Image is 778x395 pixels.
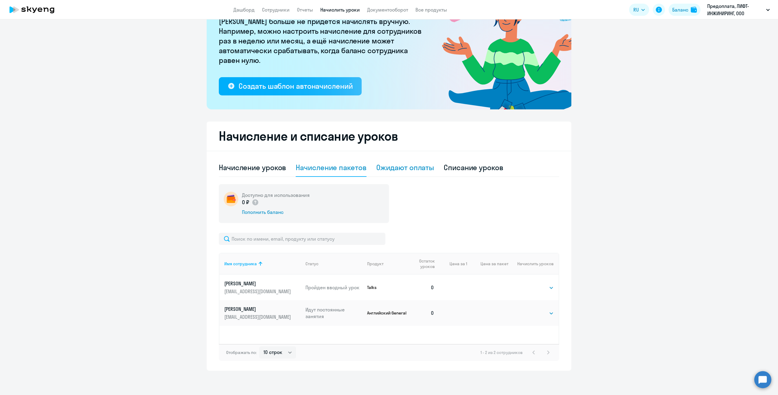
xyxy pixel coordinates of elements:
img: wallet-circle.png [224,192,238,206]
p: Talks [367,285,408,290]
a: [PERSON_NAME][EMAIL_ADDRESS][DOMAIN_NAME] [224,306,301,320]
p: 0 ₽ [242,198,259,206]
a: [PERSON_NAME][EMAIL_ADDRESS][DOMAIN_NAME] [224,280,301,295]
span: 1 - 2 из 2 сотрудников [480,350,523,355]
a: Дашборд [233,7,255,13]
span: RU [633,6,639,13]
div: Имя сотрудника [224,261,257,266]
h5: Доступно для использования [242,192,310,198]
td: 0 [408,300,439,326]
button: Создать шаблон автоначислений [219,77,362,95]
a: Отчеты [297,7,313,13]
p: Предоплата, ЛИФТ-ИНЖИНИРИНГ, ООО [707,2,764,17]
button: Предоплата, ЛИФТ-ИНЖИНИРИНГ, ООО [704,2,773,17]
button: RU [629,4,649,16]
p: Пройден вводный урок [305,284,363,291]
p: Идут постоянные занятия [305,306,363,320]
p: [PERSON_NAME] больше не придётся начислять вручную. Например, можно настроить начисление для сотр... [219,16,425,65]
h2: Начисление и списание уроков [219,129,559,143]
th: Цена за пакет [467,253,508,275]
div: Продукт [367,261,408,266]
div: Ожидают оплаты [376,163,434,172]
div: Начисление уроков [219,163,286,172]
th: Начислить уроков [508,253,559,275]
a: Документооборот [367,7,408,13]
div: Остаток уроков [413,258,439,269]
a: Сотрудники [262,7,290,13]
div: Баланс [672,6,688,13]
img: balance [691,7,697,13]
p: [PERSON_NAME] [224,280,292,287]
p: Английский General [367,310,408,316]
p: [EMAIL_ADDRESS][DOMAIN_NAME] [224,288,292,295]
div: Статус [305,261,363,266]
a: Начислить уроки [320,7,360,13]
div: Пополнить баланс [242,209,310,215]
button: Балансbalance [669,4,701,16]
a: Все продукты [415,7,447,13]
div: Имя сотрудника [224,261,301,266]
td: 0 [408,275,439,300]
span: Отображать по: [226,350,257,355]
span: Остаток уроков [413,258,435,269]
div: Продукт [367,261,384,266]
div: Начисление пакетов [296,163,366,172]
input: Поиск по имени, email, продукту или статусу [219,233,385,245]
div: Списание уроков [444,163,503,172]
p: [PERSON_NAME] [224,306,292,312]
div: Статус [305,261,318,266]
th: Цена за 1 [439,253,467,275]
p: [EMAIL_ADDRESS][DOMAIN_NAME] [224,314,292,320]
div: Создать шаблон автоначислений [239,81,353,91]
